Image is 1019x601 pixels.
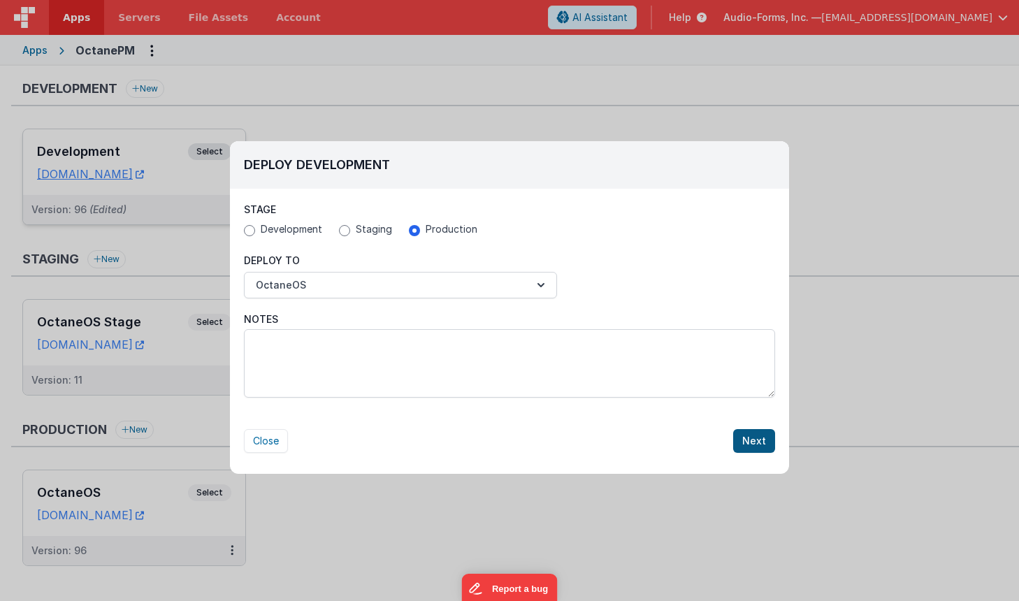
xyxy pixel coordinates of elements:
[244,155,775,175] h2: Deploy Development
[426,222,477,236] span: Production
[733,429,775,453] button: Next
[356,222,392,236] span: Staging
[244,272,557,298] button: OctaneOS
[244,203,276,215] span: Stage
[244,429,288,453] button: Close
[339,225,350,236] input: Staging
[244,312,278,326] span: Notes
[244,254,557,268] p: Deploy To
[244,329,775,398] textarea: Notes
[244,225,255,236] input: Development
[261,222,322,236] span: Development
[409,225,420,236] input: Production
